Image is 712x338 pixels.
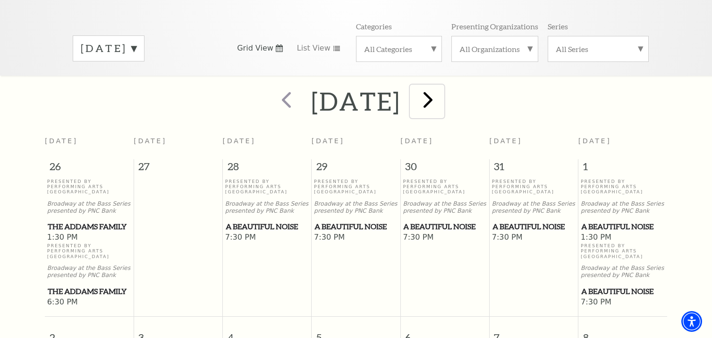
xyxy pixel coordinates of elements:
span: 31 [490,159,578,178]
label: [DATE] [81,41,136,56]
p: Presented By Performing Arts [GEOGRAPHIC_DATA] [581,179,665,195]
span: The Addams Family [48,286,131,297]
span: A Beautiful Noise [226,221,309,233]
span: 29 [312,159,400,178]
p: Broadway at the Bass Series presented by PNC Bank [47,200,131,215]
span: 27 [134,159,222,178]
p: Presented By Performing Arts [GEOGRAPHIC_DATA] [47,243,131,259]
span: [DATE] [400,137,433,145]
p: Presenting Organizations [451,21,538,31]
p: Presented By Performing Arts [GEOGRAPHIC_DATA] [47,179,131,195]
span: 7:30 PM [492,233,576,243]
p: Series [548,21,568,31]
span: [DATE] [45,137,78,145]
p: Broadway at the Bass Series presented by PNC Bank [581,265,665,279]
label: All Series [556,44,641,54]
span: List View [297,43,331,53]
span: 7:30 PM [403,233,487,243]
button: prev [268,85,302,118]
p: Broadway at the Bass Series presented by PNC Bank [47,265,131,279]
p: Presented By Performing Arts [GEOGRAPHIC_DATA] [492,179,576,195]
p: Presented By Performing Arts [GEOGRAPHIC_DATA] [225,179,309,195]
span: Grid View [237,43,273,53]
p: Broadway at the Bass Series presented by PNC Bank [225,200,309,215]
span: A Beautiful Noise [314,221,398,233]
p: Broadway at the Bass Series presented by PNC Bank [581,200,665,215]
span: 7:30 PM [581,297,665,308]
span: 1:30 PM [47,233,131,243]
span: A Beautiful Noise [492,221,576,233]
p: Presented By Performing Arts [GEOGRAPHIC_DATA] [581,243,665,259]
span: A Beautiful Noise [581,221,664,233]
span: 6:30 PM [47,297,131,308]
p: Categories [356,21,392,31]
button: next [410,85,444,118]
span: 26 [45,159,134,178]
span: 1 [578,159,667,178]
label: All Organizations [459,44,530,54]
span: 7:30 PM [314,233,398,243]
span: 28 [223,159,311,178]
span: The Addams Family [48,221,131,233]
span: 1:30 PM [581,233,665,243]
span: 30 [401,159,489,178]
span: [DATE] [578,137,611,145]
span: A Beautiful Noise [581,286,664,297]
span: 7:30 PM [225,233,309,243]
p: Broadway at the Bass Series presented by PNC Bank [403,200,487,215]
span: A Beautiful Noise [403,221,486,233]
p: Presented By Performing Arts [GEOGRAPHIC_DATA] [314,179,398,195]
div: Accessibility Menu [681,311,702,332]
span: [DATE] [312,137,345,145]
span: [DATE] [489,137,522,145]
span: [DATE] [223,137,256,145]
p: Broadway at the Bass Series presented by PNC Bank [314,200,398,215]
p: Broadway at the Bass Series presented by PNC Bank [492,200,576,215]
span: [DATE] [134,137,167,145]
p: Presented By Performing Arts [GEOGRAPHIC_DATA] [403,179,487,195]
h2: [DATE] [311,86,400,116]
label: All Categories [364,44,434,54]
